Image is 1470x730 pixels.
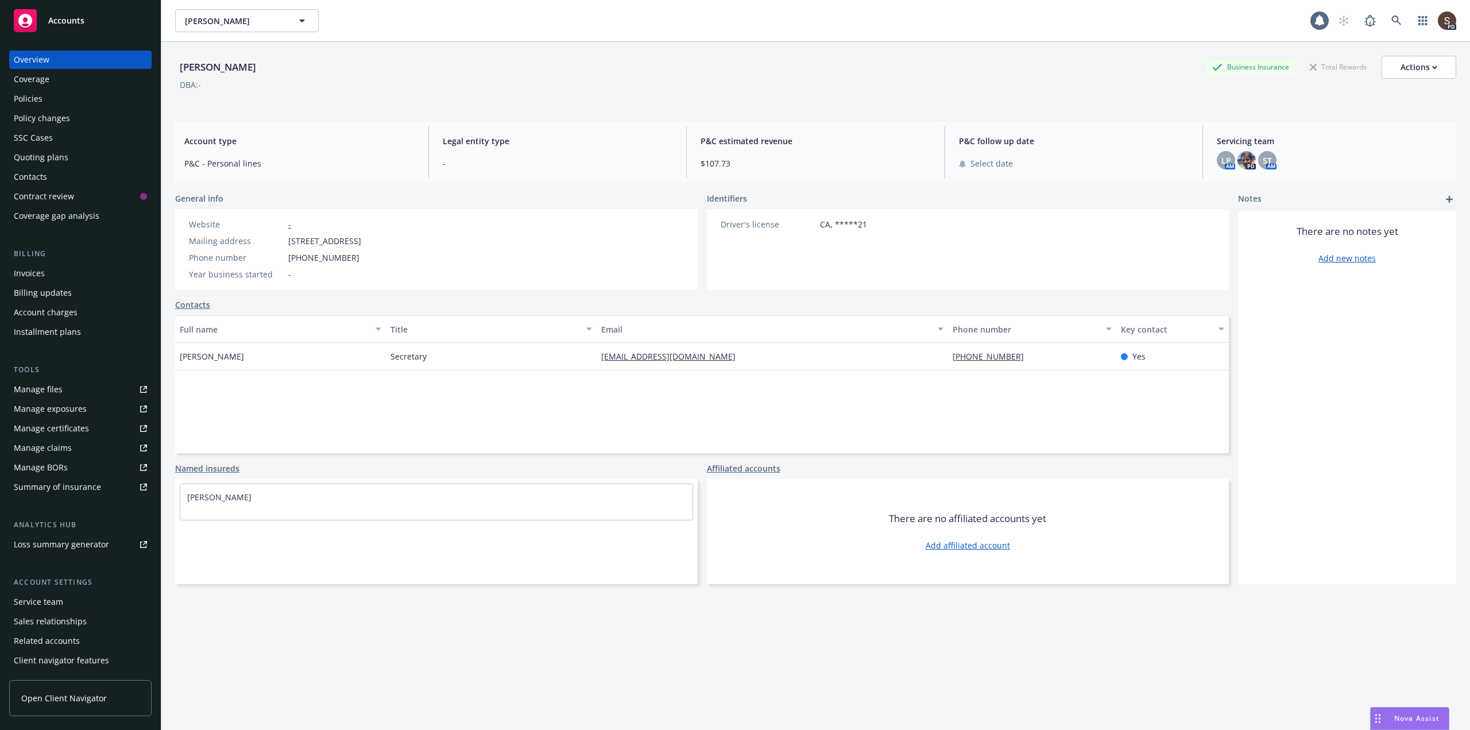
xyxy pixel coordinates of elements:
div: Account charges [14,303,78,322]
span: [PHONE_NUMBER] [288,252,359,264]
div: Tools [9,364,152,376]
a: Add affiliated account [926,539,1010,551]
div: Contract review [14,187,74,206]
span: [PERSON_NAME] [185,15,284,27]
div: Drag to move [1371,708,1385,729]
div: Year business started [189,268,284,280]
a: [EMAIL_ADDRESS][DOMAIN_NAME] [601,351,745,362]
div: Sales relationships [14,612,87,631]
div: Policy changes [14,109,70,128]
div: Driver's license [721,218,815,230]
button: Key contact [1116,315,1229,343]
div: Manage BORs [14,458,68,477]
a: Coverage gap analysis [9,207,152,225]
div: Installment plans [14,323,81,341]
a: Client navigator features [9,651,152,670]
a: Related accounts [9,632,152,650]
div: Manage certificates [14,419,89,438]
div: Manage files [14,380,63,399]
a: Named insureds [175,462,239,474]
a: Start snowing [1332,9,1355,32]
span: Yes [1132,350,1146,362]
div: Manage exposures [14,400,87,418]
div: Phone number [953,323,1100,335]
a: Invoices [9,264,152,283]
span: Servicing team [1217,135,1447,147]
a: Quoting plans [9,148,152,167]
span: LP [1221,155,1231,167]
span: Select date [970,157,1013,169]
div: Billing [9,248,152,260]
div: Overview [14,51,49,69]
span: Legal entity type [443,135,673,147]
a: Report a Bug [1359,9,1382,32]
span: P&C follow up date [959,135,1189,147]
span: [PERSON_NAME] [180,350,244,362]
span: $107.73 [701,157,931,169]
a: Accounts [9,5,152,37]
div: Phone number [189,252,284,264]
a: Contacts [175,299,210,311]
a: Policies [9,90,152,108]
span: There are no affiliated accounts yet [889,512,1046,526]
a: Coverage [9,70,152,88]
span: Open Client Navigator [21,692,107,704]
a: add [1442,192,1456,206]
a: Manage certificates [9,419,152,438]
div: Title [390,323,579,335]
span: Notes [1238,192,1262,206]
a: Loss summary generator [9,535,152,554]
div: Related accounts [14,632,80,650]
a: Overview [9,51,152,69]
button: Full name [175,315,386,343]
div: Business Insurance [1206,60,1295,74]
a: Affiliated accounts [707,462,780,474]
a: Contacts [9,168,152,186]
div: Account settings [9,577,152,588]
div: Manage claims [14,439,72,457]
span: - [443,157,673,169]
div: SSC Cases [14,129,53,147]
div: [PERSON_NAME] [175,60,261,75]
a: Installment plans [9,323,152,341]
a: Billing updates [9,284,152,302]
a: Add new notes [1318,252,1376,264]
a: Manage BORs [9,458,152,477]
div: Client navigator features [14,651,109,670]
div: Loss summary generator [14,535,109,554]
div: Coverage gap analysis [14,207,99,225]
span: Account type [184,135,415,147]
div: Email [601,323,931,335]
div: Billing updates [14,284,72,302]
a: Manage claims [9,439,152,457]
div: Quoting plans [14,148,68,167]
div: Total Rewards [1304,60,1372,74]
div: Coverage [14,70,49,88]
span: P&C estimated revenue [701,135,931,147]
a: - [288,219,291,230]
div: Mailing address [189,235,284,247]
img: photo [1438,11,1456,30]
div: Analytics hub [9,519,152,531]
div: Key contact [1121,323,1212,335]
a: Policy changes [9,109,152,128]
span: P&C - Personal lines [184,157,415,169]
span: Nova Assist [1394,713,1440,723]
div: Policies [14,90,42,108]
button: Phone number [948,315,1117,343]
div: Full name [180,323,369,335]
span: Accounts [48,16,84,25]
span: ST [1263,155,1272,167]
a: Summary of insurance [9,478,152,496]
a: Contract review [9,187,152,206]
div: Summary of insurance [14,478,101,496]
a: Service team [9,593,152,611]
a: Sales relationships [9,612,152,631]
a: Account charges [9,303,152,322]
span: - [288,268,291,280]
div: DBA: - [180,79,201,91]
span: Secretary [390,350,427,362]
button: [PERSON_NAME] [175,9,319,32]
button: Actions [1382,56,1456,79]
span: Manage exposures [9,400,152,418]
